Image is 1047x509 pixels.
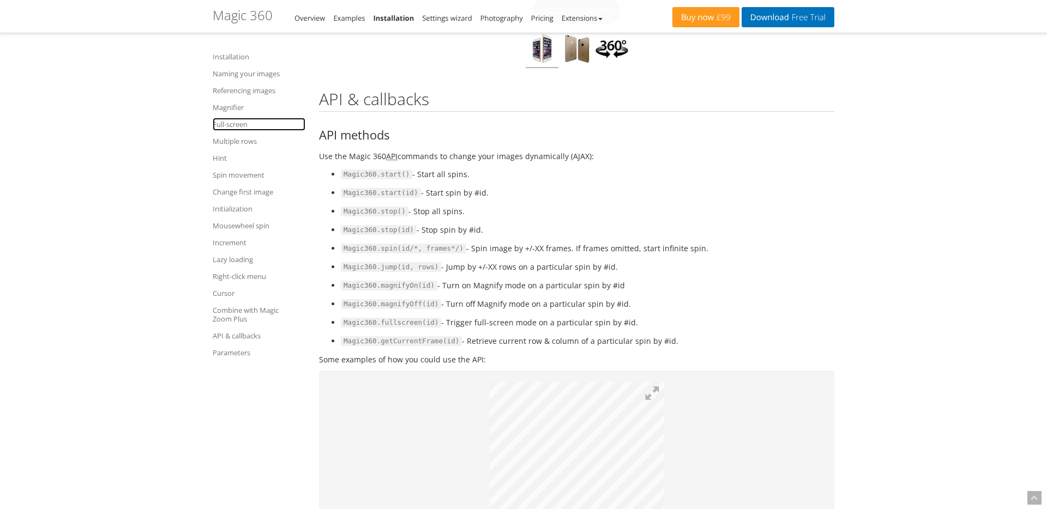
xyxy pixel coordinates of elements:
a: Lazy loading [213,253,305,266]
a: Extensions [562,13,603,23]
acronym: Application Programming Interface [386,151,398,161]
span: Magic360.jump(id, rows) [341,262,441,272]
li: - Jump by +/-XX rows on a particular spin by #id. [341,260,834,274]
a: Overview [294,13,325,23]
a: Initialization [213,202,305,215]
span: Magic360.magnifyOn(id) [341,281,437,290]
a: Full-screen [213,118,305,131]
li: - Turn off Magnify mode on a particular spin by #id. [341,298,834,311]
li: - Turn on Magnify mode on a particular spin by #id [341,279,834,292]
a: Naming your images [213,67,305,80]
a: DownloadFree Trial [742,7,834,27]
a: Right-click menu [213,270,305,283]
a: Installation [213,50,305,63]
span: Magic360.spin(id/*, frames*/) [341,244,466,253]
a: Multiple rows [213,135,305,148]
span: Magic360.start(id) [341,188,421,198]
a: Photography [480,13,523,23]
li: - Stop spin by #id. [341,223,834,237]
a: Examples [333,13,365,23]
span: Free Trial [789,13,826,22]
a: Parameters [213,346,305,359]
span: Magic360.stop(id) [341,225,417,235]
a: Installation [373,13,414,23]
h2: API & callbacks [319,90,834,112]
a: API & callbacks [213,329,305,342]
a: Mousewheel spin [213,219,305,232]
a: Settings wizard [422,13,472,23]
p: Use the Magic 360 commands to change your images dynamically (AJAX): [319,150,834,162]
a: Spin movement [213,168,305,181]
span: Magic360.magnifyOff(id) [341,299,441,309]
span: Magic360.fullscreen(id) [341,318,441,328]
a: Referencing images [213,84,305,97]
a: Pricing [531,13,553,23]
span: £99 [714,13,731,22]
a: Buy now£99 [672,7,739,27]
h3: API methods [319,128,834,141]
a: Change first image [213,185,305,198]
li: - Retrieve current row & column of a particular spin by #id. [341,335,834,348]
a: Magnifier [213,101,305,114]
a: Hint [213,152,305,165]
a: Cursor [213,287,305,300]
span: Magic360.stop() [341,207,408,216]
span: Magic360.getCurrentFrame(id) [341,336,462,346]
a: Increment [213,236,305,249]
li: - Start spin by #id. [341,186,834,199]
li: - Start all spins. [341,168,834,181]
li: - Spin image by +/-XX frames. If frames omitted, start infinite spin. [341,242,834,255]
a: Combine with Magic Zoom Plus [213,304,305,325]
li: - Stop all spins. [341,205,834,218]
li: - Trigger full-screen mode on a particular spin by #id. [341,316,834,329]
span: Magic360.start() [341,169,412,179]
h1: Magic 360 [213,8,273,22]
p: Some examples of how you could use the API: [319,353,834,366]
